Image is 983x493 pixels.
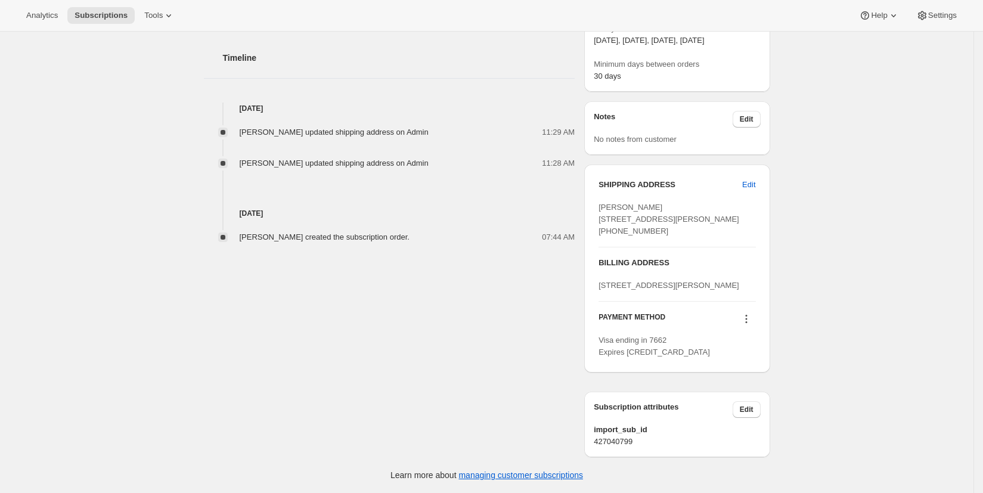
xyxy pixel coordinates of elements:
span: Tools [144,11,163,20]
span: 427040799 [594,436,760,448]
h3: SHIPPING ADDRESS [599,179,742,191]
span: 11:28 AM [542,157,575,169]
span: [PERSON_NAME] created the subscription order. [240,232,410,241]
h3: PAYMENT METHOD [599,312,665,328]
a: managing customer subscriptions [458,470,583,480]
span: 07:44 AM [542,231,575,243]
span: Visa ending in 7662 Expires [CREDIT_CARD_DATA] [599,336,710,356]
span: import_sub_id [594,424,760,436]
span: Analytics [26,11,58,20]
button: Help [852,7,906,24]
span: [PERSON_NAME] updated shipping address on Admin [240,128,429,137]
h3: Notes [594,111,733,128]
button: Tools [137,7,182,24]
span: No notes from customer [594,135,677,144]
h2: Timeline [223,52,575,64]
span: Edit [742,179,755,191]
span: Minimum days between orders [594,58,760,70]
h4: [DATE] [204,207,575,219]
button: Edit [735,175,762,194]
button: Subscriptions [67,7,135,24]
span: Help [871,11,887,20]
span: [STREET_ADDRESS][PERSON_NAME] [599,281,739,290]
span: [PERSON_NAME] [STREET_ADDRESS][PERSON_NAME] [PHONE_NUMBER] [599,203,739,235]
h3: BILLING ADDRESS [599,257,755,269]
span: [PERSON_NAME] updated shipping address on Admin [240,159,429,168]
span: 30 days [594,72,621,80]
span: Edit [740,114,753,124]
span: Edit [740,405,753,414]
span: 11:29 AM [542,126,575,138]
button: Settings [909,7,964,24]
button: Edit [733,401,761,418]
p: Learn more about [390,469,583,481]
button: Analytics [19,7,65,24]
h4: [DATE] [204,103,575,114]
span: Settings [928,11,957,20]
button: Edit [733,111,761,128]
span: Subscriptions [75,11,128,20]
span: [DATE], [DATE], [DATE], [DATE] [594,36,704,45]
h3: Subscription attributes [594,401,733,418]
